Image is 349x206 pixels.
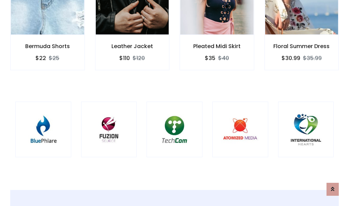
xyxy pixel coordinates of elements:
h6: Leather Jacket [95,43,169,49]
del: $40 [218,54,229,62]
del: $25 [49,54,59,62]
h6: $35 [205,55,215,61]
h6: $110 [119,55,130,61]
h6: Bermuda Shorts [11,43,85,49]
h6: Pleated Midi Skirt [180,43,254,49]
h6: $30.99 [282,55,300,61]
h6: $22 [35,55,46,61]
del: $120 [133,54,145,62]
del: $35.99 [303,54,322,62]
h6: Floral Summer Dress [265,43,339,49]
